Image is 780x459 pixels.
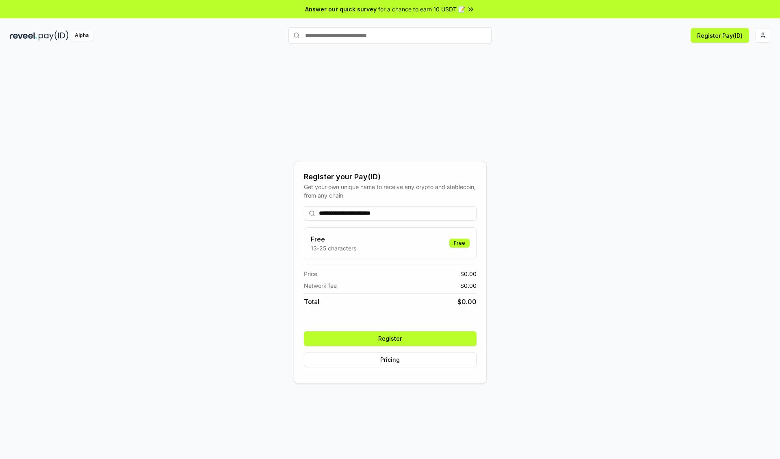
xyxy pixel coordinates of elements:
[311,244,356,252] p: 13-25 characters
[304,352,477,367] button: Pricing
[311,234,356,244] h3: Free
[70,30,93,41] div: Alpha
[460,270,477,278] span: $ 0.00
[10,30,37,41] img: reveel_dark
[304,297,319,307] span: Total
[378,5,465,13] span: for a chance to earn 10 USDT 📝
[304,331,477,346] button: Register
[304,281,337,290] span: Network fee
[449,239,470,248] div: Free
[691,28,749,43] button: Register Pay(ID)
[304,183,477,200] div: Get your own unique name to receive any crypto and stablecoin, from any chain
[457,297,477,307] span: $ 0.00
[39,30,69,41] img: pay_id
[305,5,377,13] span: Answer our quick survey
[460,281,477,290] span: $ 0.00
[304,270,317,278] span: Price
[304,171,477,183] div: Register your Pay(ID)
